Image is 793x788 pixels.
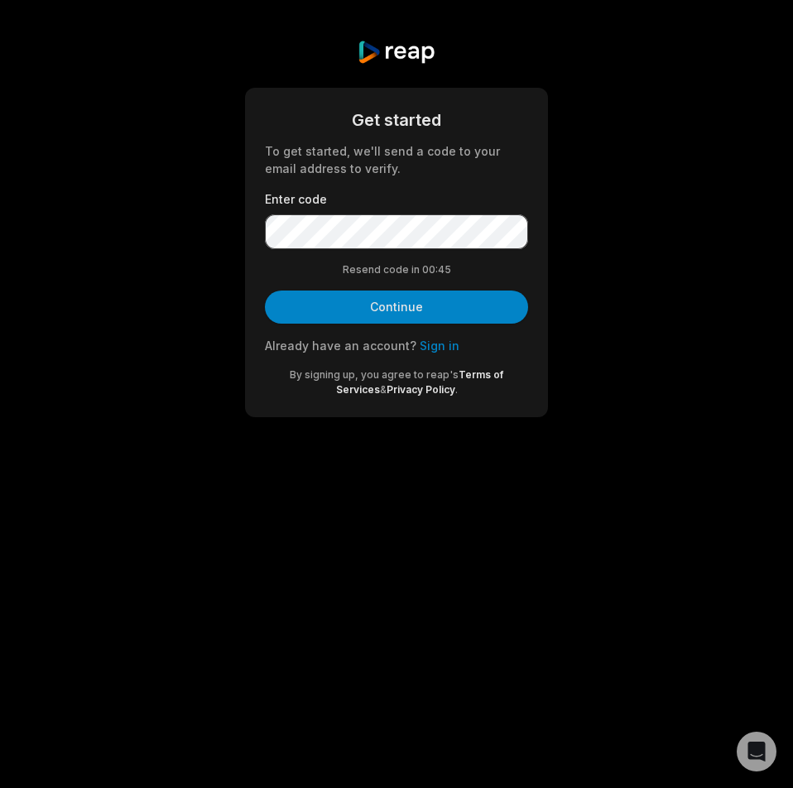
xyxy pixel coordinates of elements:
img: reap [357,40,435,65]
a: Privacy Policy [387,383,455,396]
label: Enter code [265,190,528,208]
span: 45 [438,262,451,277]
button: Continue [265,291,528,324]
a: Sign in [420,339,459,353]
a: Terms of Services [336,368,504,396]
div: Get started [265,108,528,132]
span: & [380,383,387,396]
div: Resend code in 00: [265,262,528,277]
div: To get started, we'll send a code to your email address to verify. [265,142,528,177]
span: Already have an account? [265,339,416,353]
span: By signing up, you agree to reap's [290,368,459,381]
div: Open Intercom Messenger [737,732,776,771]
span: . [455,383,458,396]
